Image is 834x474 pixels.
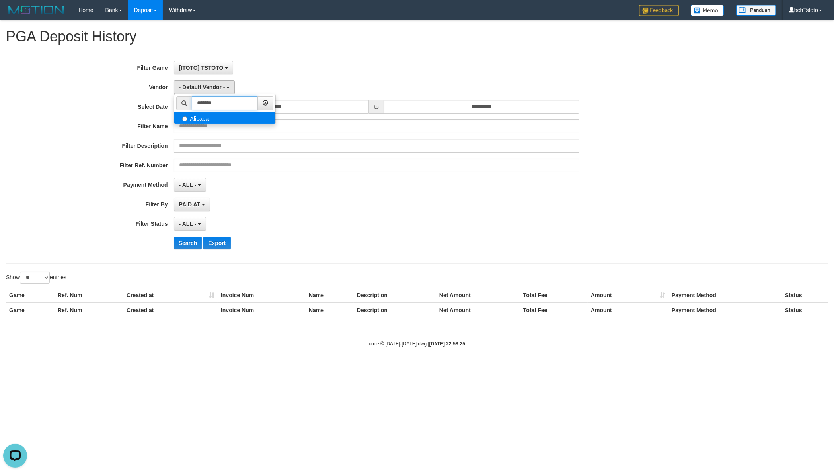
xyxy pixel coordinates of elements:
[520,303,588,317] th: Total Fee
[436,303,520,317] th: Net Amount
[174,217,206,231] button: - ALL -
[218,303,306,317] th: Invoice Num
[782,303,828,317] th: Status
[588,303,668,317] th: Amount
[354,303,436,317] th: Description
[55,303,123,317] th: Ref. Num
[6,272,66,284] label: Show entries
[3,3,27,27] button: Open LiveChat chat widget
[369,100,384,114] span: to
[174,112,275,124] label: Alibaba
[20,272,50,284] select: Showentries
[736,5,776,16] img: panduan.png
[588,288,668,303] th: Amount
[179,65,224,71] span: [ITOTO] TSTOTO
[174,237,202,249] button: Search
[55,288,123,303] th: Ref. Num
[639,5,679,16] img: Feedback.jpg
[691,5,724,16] img: Button%20Memo.svg
[369,341,465,347] small: code © [DATE]-[DATE] dwg |
[354,288,436,303] th: Description
[123,288,218,303] th: Created at
[174,61,234,74] button: [ITOTO] TSTOTO
[174,80,235,94] button: - Default Vendor -
[179,84,225,90] span: - Default Vendor -
[782,288,828,303] th: Status
[520,288,588,303] th: Total Fee
[429,341,465,347] strong: [DATE] 22:58:25
[6,4,66,16] img: MOTION_logo.png
[668,288,782,303] th: Payment Method
[179,182,197,188] span: - ALL -
[218,288,306,303] th: Invoice Num
[203,237,230,249] button: Export
[179,221,197,227] span: - ALL -
[306,303,354,317] th: Name
[436,288,520,303] th: Net Amount
[182,116,187,121] input: Alibaba
[123,303,218,317] th: Created at
[668,303,782,317] th: Payment Method
[174,178,206,192] button: - ALL -
[306,288,354,303] th: Name
[6,303,55,317] th: Game
[174,198,210,211] button: PAID AT
[6,288,55,303] th: Game
[6,29,828,45] h1: PGA Deposit History
[179,201,200,208] span: PAID AT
